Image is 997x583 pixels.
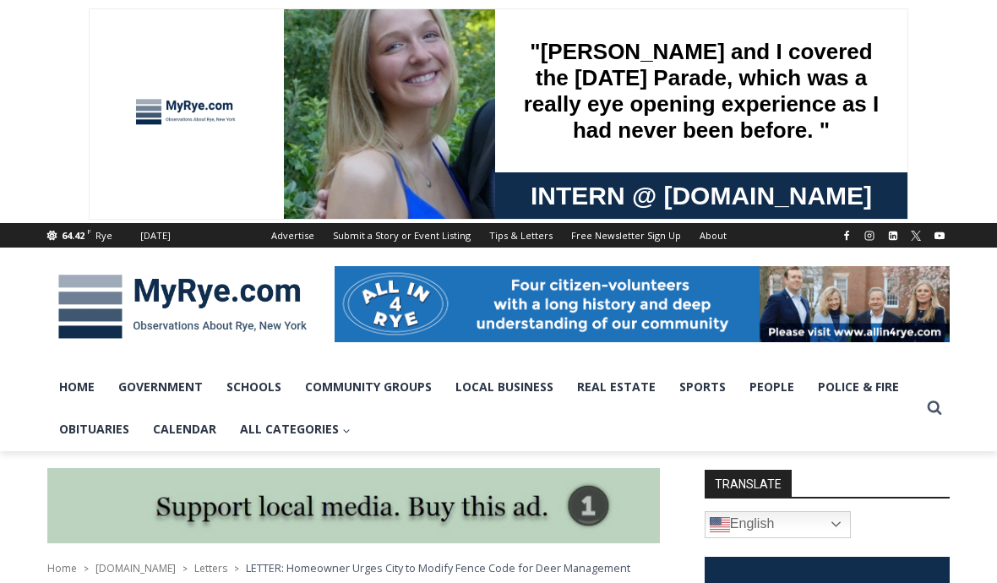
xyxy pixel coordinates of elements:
a: Calendar [141,408,228,450]
img: All in for Rye [335,266,950,342]
a: Linkedin [883,226,903,246]
nav: Primary Navigation [47,366,919,451]
a: About [690,223,736,248]
span: > [183,563,188,575]
a: Tips & Letters [480,223,562,248]
img: support local media, buy this ad [47,468,660,544]
button: View Search Form [919,393,950,423]
span: LETTER: Homeowner Urges City to Modify Fence Code for Deer Management [246,560,630,575]
a: People [738,366,806,408]
a: Home [47,561,77,575]
a: Government [106,366,215,408]
a: English [705,511,851,538]
a: [DOMAIN_NAME] [95,561,176,575]
a: Police & Fire [806,366,911,408]
a: Real Estate [565,366,667,408]
a: Advertise [262,223,324,248]
a: Free Newsletter Sign Up [562,223,690,248]
span: Intern @ [DOMAIN_NAME] [442,168,783,206]
nav: Breadcrumbs [47,559,660,576]
div: Rye [95,228,112,243]
a: X [906,226,926,246]
a: Schools [215,366,293,408]
a: YouTube [929,226,950,246]
span: Open Tues. - Sun. [PHONE_NUMBER] [5,174,166,238]
a: Local Business [444,366,565,408]
a: Facebook [836,226,857,246]
div: [DATE] [140,228,171,243]
span: > [84,563,89,575]
button: Child menu of All Categories [228,408,362,450]
span: 64.42 [62,229,84,242]
img: en [710,515,730,535]
a: Instagram [859,226,880,246]
a: Submit a Story or Event Listing [324,223,480,248]
a: Letters [194,561,227,575]
nav: Secondary Navigation [262,223,736,248]
a: Obituaries [47,408,141,450]
strong: TRANSLATE [705,470,792,497]
span: > [234,563,239,575]
a: Home [47,366,106,408]
a: Sports [667,366,738,408]
img: MyRye.com [47,263,318,351]
a: Community Groups [293,366,444,408]
div: "the precise, almost orchestrated movements of cutting and assembling sushi and [PERSON_NAME] mak... [173,106,240,202]
a: Open Tues. - Sun. [PHONE_NUMBER] [1,170,170,210]
div: "[PERSON_NAME] and I covered the [DATE] Parade, which was a really eye opening experience as I ha... [427,1,798,164]
a: Intern @ [DOMAIN_NAME] [406,164,819,210]
span: F [87,226,91,236]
